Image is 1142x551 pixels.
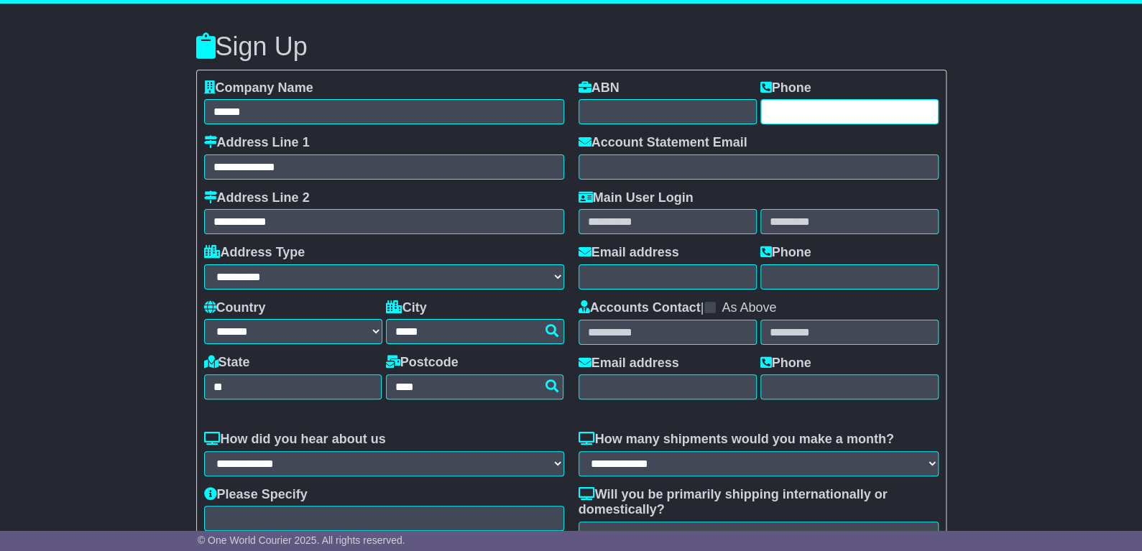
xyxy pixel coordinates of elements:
label: Accounts Contact [579,300,701,316]
label: Phone [760,80,811,96]
label: Account Statement Email [579,135,747,151]
span: © One World Courier 2025. All rights reserved. [198,534,405,546]
label: Company Name [204,80,313,96]
label: City [386,300,427,316]
label: Will you be primarily shipping internationally or domestically? [579,487,939,518]
div: | [579,300,939,320]
label: How many shipments would you make a month? [579,432,894,448]
label: Address Type [204,245,305,261]
h3: Sign Up [196,32,947,61]
label: Address Line 1 [204,135,310,151]
label: As Above [722,300,776,316]
label: State [204,355,250,371]
label: Phone [760,245,811,261]
label: Phone [760,356,811,371]
label: ABN [579,80,620,96]
label: Email address [579,245,679,261]
label: Main User Login [579,190,694,206]
label: Please Specify [204,487,308,503]
label: How did you hear about us [204,432,386,448]
label: Email address [579,356,679,371]
label: Postcode [386,355,459,371]
label: Address Line 2 [204,190,310,206]
label: Country [204,300,266,316]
